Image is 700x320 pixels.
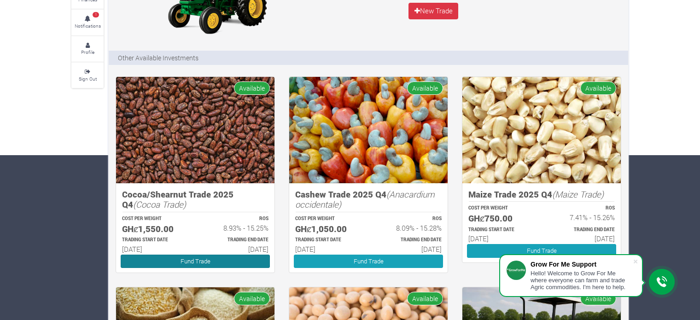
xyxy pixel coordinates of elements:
a: Profile [71,36,104,62]
p: COST PER WEIGHT [468,205,533,212]
img: growforme image [116,77,274,183]
span: Available [407,81,443,95]
h5: GHȼ1,550.00 [122,224,187,234]
span: Available [234,292,270,305]
a: Sign Out [71,63,104,88]
div: Hello! Welcome to Grow For Me where everyone can farm and trade Agric commodities. I'm here to help. [531,270,633,291]
a: New Trade [408,3,458,19]
p: ROS [377,215,442,222]
p: Estimated Trading Start Date [295,237,360,244]
h5: GHȼ750.00 [468,213,533,224]
h6: [DATE] [295,245,360,253]
a: Fund Trade [121,255,270,268]
i: (Maize Trade) [552,188,604,200]
p: Estimated Trading End Date [550,227,615,233]
h6: [DATE] [468,234,533,243]
span: Available [580,292,616,305]
small: Notifications [75,23,101,29]
p: ROS [204,215,268,222]
p: Estimated Trading Start Date [122,237,187,244]
p: Estimated Trading End Date [204,237,268,244]
h6: [DATE] [550,234,615,243]
i: (Cocoa Trade) [133,198,186,210]
p: ROS [550,205,615,212]
img: growforme image [289,77,448,183]
h6: [DATE] [204,245,268,253]
span: Available [234,81,270,95]
p: Estimated Trading End Date [377,237,442,244]
p: COST PER WEIGHT [122,215,187,222]
span: 1 [93,12,99,17]
p: COST PER WEIGHT [295,215,360,222]
span: Available [580,81,616,95]
h5: Maize Trade 2025 Q4 [468,189,615,200]
small: Sign Out [79,76,97,82]
h6: 7.41% - 15.26% [550,213,615,221]
h5: Cocoa/Shearnut Trade 2025 Q4 [122,189,268,210]
h6: [DATE] [122,245,187,253]
h6: 8.93% - 15.25% [204,224,268,232]
a: Fund Trade [294,255,443,268]
h6: [DATE] [377,245,442,253]
p: Other Available Investments [118,53,198,63]
p: Estimated Trading Start Date [468,227,533,233]
div: Grow For Me Support [531,261,633,268]
a: 1 Notifications [71,10,104,35]
h5: Cashew Trade 2025 Q4 [295,189,442,210]
span: Available [407,292,443,305]
a: Fund Trade [467,244,616,257]
i: (Anacardium occidentale) [295,188,435,210]
small: Profile [81,49,94,55]
img: growforme image [462,77,621,183]
h6: 8.09% - 15.28% [377,224,442,232]
h5: GHȼ1,050.00 [295,224,360,234]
